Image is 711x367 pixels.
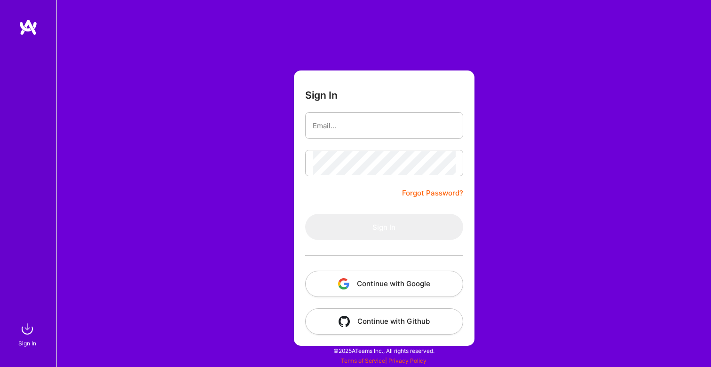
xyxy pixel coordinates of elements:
[18,320,37,338] img: sign in
[313,114,456,138] input: Email...
[18,338,36,348] div: Sign In
[341,357,427,364] span: |
[20,320,37,348] a: sign inSign In
[388,357,427,364] a: Privacy Policy
[402,187,463,199] a: Forgot Password?
[338,278,349,289] img: icon
[305,308,463,335] button: Continue with Github
[56,339,711,362] div: © 2025 ATeams Inc., All rights reserved.
[305,214,463,240] button: Sign In
[339,316,350,327] img: icon
[305,89,338,101] h3: Sign In
[305,271,463,297] button: Continue with Google
[19,19,38,36] img: logo
[341,357,385,364] a: Terms of Service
